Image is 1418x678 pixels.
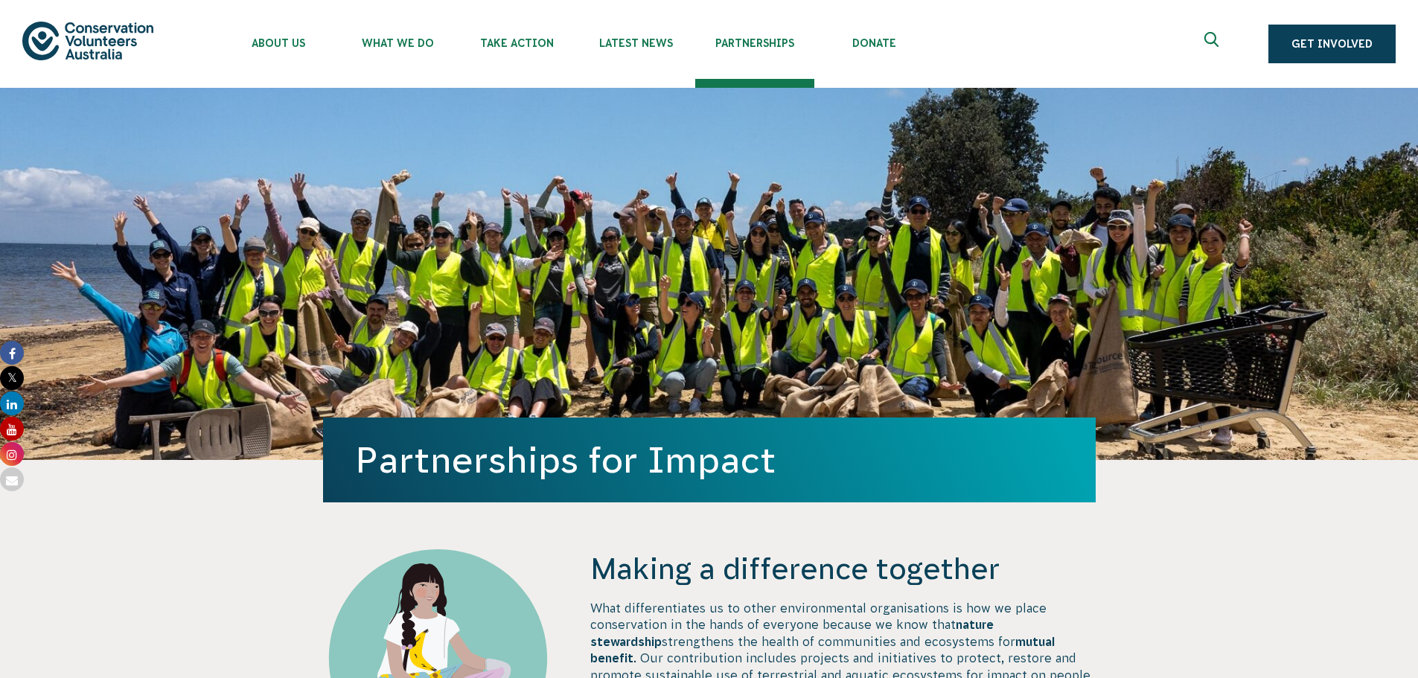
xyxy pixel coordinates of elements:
[590,549,1095,588] h4: Making a difference together
[1195,26,1231,62] button: Expand search box Close search box
[1268,25,1396,63] a: Get Involved
[219,37,338,49] span: About Us
[576,37,695,49] span: Latest News
[338,37,457,49] span: What We Do
[590,618,994,647] strong: nature stewardship
[22,22,153,60] img: logo.svg
[695,37,814,49] span: Partnerships
[1204,32,1223,56] span: Expand search box
[814,37,933,49] span: Donate
[356,440,1063,480] h1: Partnerships for Impact
[457,37,576,49] span: Take Action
